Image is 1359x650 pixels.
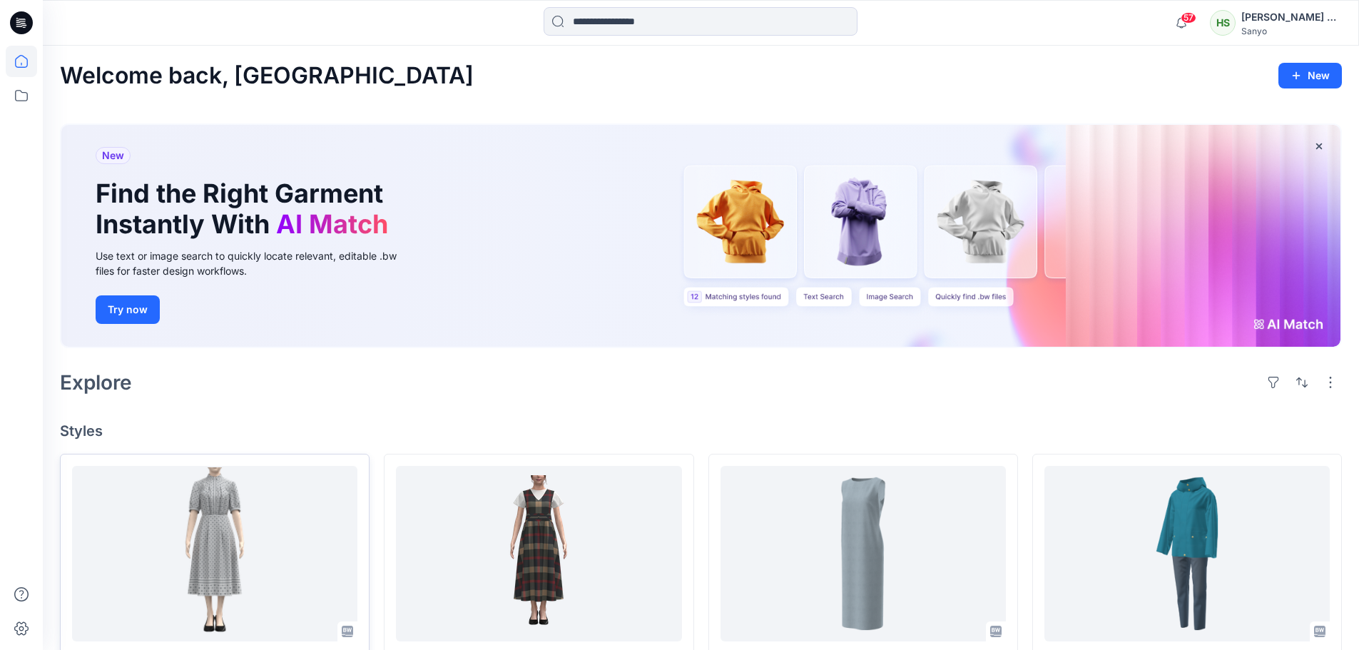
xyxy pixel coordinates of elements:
[60,371,132,394] h2: Explore
[60,422,1342,440] h4: Styles
[96,295,160,324] button: Try now
[1278,63,1342,88] button: New
[60,63,474,89] h2: Welcome back, [GEOGRAPHIC_DATA]
[396,466,681,642] a: COP-115A + CY-206
[102,147,124,164] span: New
[96,248,417,278] div: Use text or image search to quickly locate relevant, editable .bw files for faster design workflows.
[721,466,1006,642] a: 26SOP-29
[1241,26,1341,36] div: Sanyo
[1044,466,1330,642] a: SA-9-2
[96,178,395,240] h1: Find the Right Garment Instantly With
[1181,12,1196,24] span: 57
[276,208,388,240] span: AI Match
[72,466,357,642] a: 26S-M13+26S-S13
[1210,10,1236,36] div: HS
[1241,9,1341,26] div: [PERSON_NAME] Seta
